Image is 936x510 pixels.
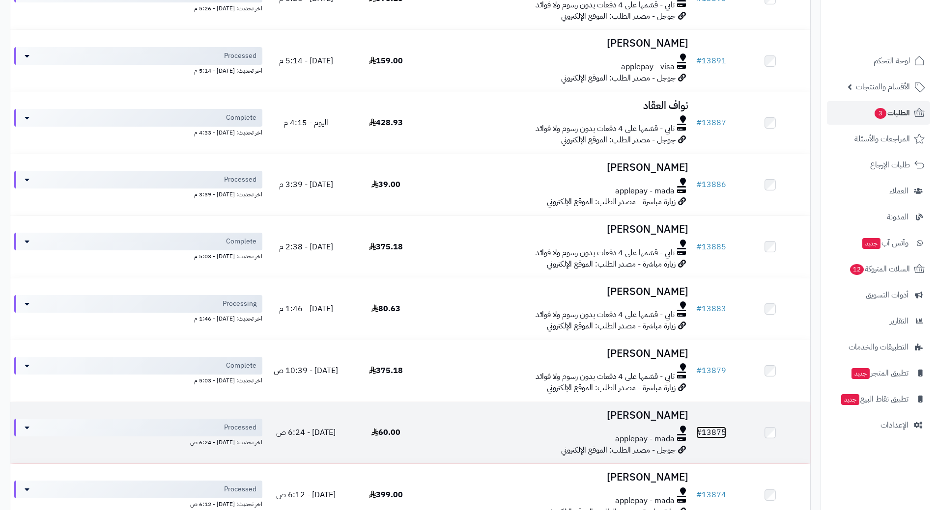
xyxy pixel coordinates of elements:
[615,433,675,445] span: applepay - mada
[696,117,726,129] a: #13887
[224,423,256,432] span: Processed
[536,123,675,134] span: تابي - قسّمها على 4 دفعات بدون رسوم ولا فوائد
[827,283,930,307] a: أدوات التسويق
[869,20,927,40] img: logo-2.png
[430,472,688,483] h3: [PERSON_NAME]
[14,250,262,261] div: اخر تحديث: [DATE] - 5:03 م
[371,427,400,438] span: 60.00
[870,158,910,172] span: طلبات الإرجاع
[874,106,910,120] span: الطلبات
[14,127,262,137] div: اخر تحديث: [DATE] - 4:33 م
[369,117,403,129] span: 428.93
[14,375,262,385] div: اخر تحديث: [DATE] - 5:03 م
[696,303,702,315] span: #
[224,175,256,185] span: Processed
[430,410,688,421] h3: [PERSON_NAME]
[696,241,702,253] span: #
[371,303,400,315] span: 80.63
[279,241,333,253] span: [DATE] - 2:38 م
[874,54,910,68] span: لوحة التحكم
[14,498,262,509] div: اخر تحديث: [DATE] - 6:12 ص
[696,427,702,438] span: #
[696,365,702,376] span: #
[561,134,676,146] span: جوجل - مصدر الطلب: الموقع الإلكتروني
[369,489,403,501] span: 399.00
[284,117,328,129] span: اليوم - 4:15 م
[696,55,702,67] span: #
[369,241,403,253] span: 375.18
[430,38,688,49] h3: [PERSON_NAME]
[880,418,908,432] span: الإعدادات
[862,238,880,249] span: جديد
[369,55,403,67] span: 159.00
[861,236,908,250] span: وآتس آب
[536,309,675,321] span: تابي - قسّمها على 4 دفعات بدون رسوم ولا فوائد
[849,340,908,354] span: التطبيقات والخدمات
[840,392,908,406] span: تطبيق نقاط البيع
[224,484,256,494] span: Processed
[827,387,930,411] a: تطبيق نقاط البيعجديد
[827,153,930,177] a: طلبات الإرجاع
[856,80,910,94] span: الأقسام والمنتجات
[696,179,726,190] a: #13886
[827,101,930,125] a: الطلبات3
[430,162,688,173] h3: [PERSON_NAME]
[561,72,676,84] span: جوجل - مصدر الطلب: الموقع الإلكتروني
[696,427,726,438] a: #13875
[226,237,256,246] span: Complete
[827,361,930,385] a: تطبيق المتجرجديد
[887,210,908,224] span: المدونة
[615,495,675,507] span: applepay - mada
[276,427,336,438] span: [DATE] - 6:24 ص
[696,117,702,129] span: #
[827,49,930,73] a: لوحة التحكم
[279,55,333,67] span: [DATE] - 5:14 م
[696,489,702,501] span: #
[827,257,930,281] a: السلات المتروكة12
[696,55,726,67] a: #13891
[696,365,726,376] a: #13879
[621,61,675,73] span: applepay - visa
[536,371,675,382] span: تابي - قسّمها على 4 دفعات بدون رسوم ولا فوائد
[547,258,676,270] span: زيارة مباشرة - مصدر الطلب: الموقع الإلكتروني
[14,2,262,13] div: اخر تحديث: [DATE] - 5:26 م
[827,231,930,255] a: وآتس آبجديد
[430,286,688,297] h3: [PERSON_NAME]
[696,241,726,253] a: #13885
[827,335,930,359] a: التطبيقات والخدمات
[430,100,688,111] h3: نواف العقاد
[430,348,688,359] h3: [PERSON_NAME]
[827,413,930,437] a: الإعدادات
[866,288,908,302] span: أدوات التسويق
[369,365,403,376] span: 375.18
[854,132,910,146] span: المراجعات والأسئلة
[547,382,676,394] span: زيارة مباشرة - مصدر الطلب: الموقع الإلكتروني
[14,65,262,75] div: اخر تحديث: [DATE] - 5:14 م
[14,188,262,199] div: اخر تحديث: [DATE] - 3:39 م
[696,489,726,501] a: #13874
[276,489,336,501] span: [DATE] - 6:12 ص
[223,299,256,309] span: Processing
[696,303,726,315] a: #13883
[827,309,930,333] a: التقارير
[561,10,676,22] span: جوجل - مصدر الطلب: الموقع الإلكتروني
[371,179,400,190] span: 39.00
[14,313,262,323] div: اخر تحديث: [DATE] - 1:46 م
[890,314,908,328] span: التقارير
[279,179,333,190] span: [DATE] - 3:39 م
[274,365,338,376] span: [DATE] - 10:39 ص
[827,127,930,151] a: المراجعات والأسئلة
[226,113,256,123] span: Complete
[536,247,675,259] span: تابي - قسّمها على 4 دفعات بدون رسوم ولا فوائد
[874,107,886,119] span: 3
[547,320,676,332] span: زيارة مباشرة - مصدر الطلب: الموقع الإلكتروني
[224,51,256,61] span: Processed
[851,368,870,379] span: جديد
[547,196,676,208] span: زيارة مباشرة - مصدر الطلب: الموقع الإلكتروني
[696,179,702,190] span: #
[14,436,262,447] div: اخر تحديث: [DATE] - 6:24 ص
[226,361,256,371] span: Complete
[849,262,910,276] span: السلات المتروكة
[615,186,675,197] span: applepay - mada
[279,303,333,315] span: [DATE] - 1:46 م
